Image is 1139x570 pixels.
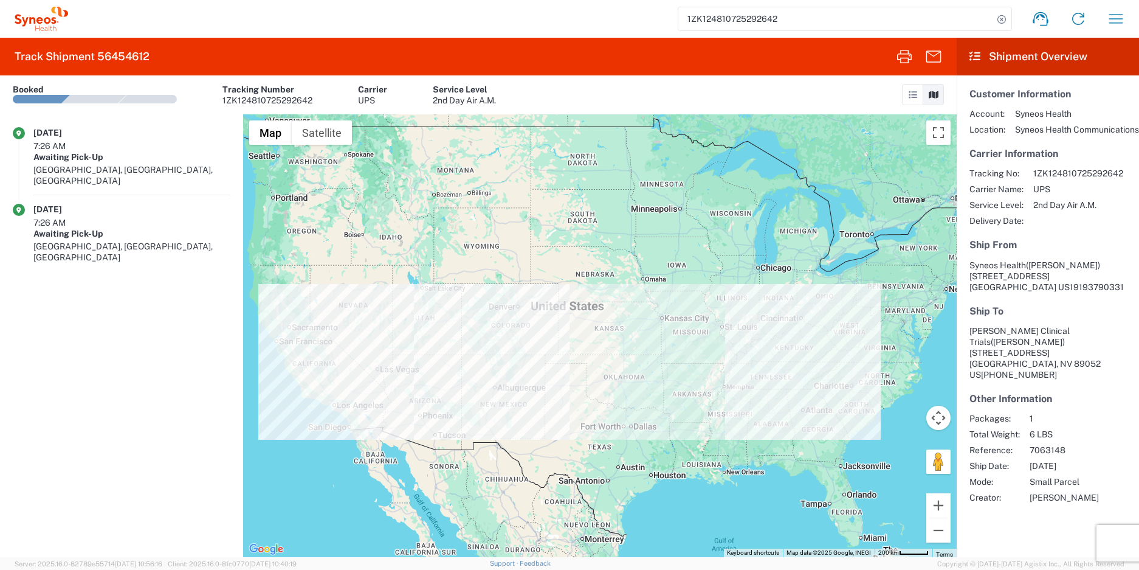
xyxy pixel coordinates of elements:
[1030,445,1099,456] span: 7063148
[969,413,1020,424] span: Packages:
[33,217,94,228] div: 7:26 AM
[969,476,1020,487] span: Mode:
[115,560,162,568] span: [DATE] 10:56:16
[1030,413,1099,424] span: 1
[249,120,292,145] button: Show street map
[926,518,951,543] button: Zoom out
[878,549,899,556] span: 200 km
[1033,168,1123,179] span: 1ZK124810725292642
[926,450,951,474] button: Drag Pegman onto the map to open Street View
[168,560,297,568] span: Client: 2025.16.0-8fc0770
[33,151,230,162] div: Awaiting Pick-Up
[490,560,520,567] a: Support
[969,168,1024,179] span: Tracking No:
[33,228,230,239] div: Awaiting Pick-Up
[678,7,993,30] input: Shipment, tracking or reference number
[15,49,150,64] h2: Track Shipment 56454612
[969,429,1020,440] span: Total Weight:
[926,120,951,145] button: Toggle fullscreen view
[1030,461,1099,471] span: [DATE]
[875,549,932,557] button: Map Scale: 200 km per 45 pixels
[358,95,387,106] div: UPS
[433,84,496,95] div: Service Level
[991,337,1065,347] span: ([PERSON_NAME])
[969,461,1020,471] span: Ship Date:
[246,541,286,557] a: Open this area in Google Maps (opens a new window)
[981,370,1057,380] span: [PHONE_NUMBER]
[1030,492,1099,503] span: [PERSON_NAME]
[249,560,297,568] span: [DATE] 10:40:19
[969,393,1126,405] h5: Other Information
[969,108,1005,119] span: Account:
[969,271,1050,281] span: [STREET_ADDRESS]
[969,260,1126,293] address: [GEOGRAPHIC_DATA] US
[292,120,352,145] button: Show satellite imagery
[969,260,1026,270] span: Syneos Health
[13,84,44,95] div: Booked
[969,239,1126,251] h5: Ship From
[969,326,1070,358] span: [PERSON_NAME] Clinical Trials [STREET_ADDRESS]
[222,95,312,106] div: 1ZK124810725292642
[1030,476,1099,487] span: Small Parcel
[937,558,1124,569] span: Copyright © [DATE]-[DATE] Agistix Inc., All Rights Reserved
[969,445,1020,456] span: Reference:
[969,492,1020,503] span: Creator:
[936,551,953,558] a: Terms
[969,124,1005,135] span: Location:
[222,84,312,95] div: Tracking Number
[969,88,1126,100] h5: Customer Information
[969,305,1126,317] h5: Ship To
[1026,260,1100,270] span: ([PERSON_NAME])
[33,164,230,186] div: [GEOGRAPHIC_DATA], [GEOGRAPHIC_DATA], [GEOGRAPHIC_DATA]
[33,204,94,215] div: [DATE]
[433,95,496,106] div: 2nd Day Air A.M.
[358,84,387,95] div: Carrier
[969,215,1024,226] span: Delivery Date:
[1030,429,1099,440] span: 6 LBS
[1070,282,1124,292] span: 19193790331
[786,549,871,556] span: Map data ©2025 Google, INEGI
[33,127,94,138] div: [DATE]
[520,560,551,567] a: Feedback
[957,38,1139,75] header: Shipment Overview
[1033,184,1123,195] span: UPS
[926,493,951,518] button: Zoom in
[1033,200,1123,210] span: 2nd Day Air A.M.
[33,241,230,263] div: [GEOGRAPHIC_DATA], [GEOGRAPHIC_DATA], [GEOGRAPHIC_DATA]
[15,560,162,568] span: Server: 2025.16.0-82789e55714
[926,406,951,430] button: Map camera controls
[969,325,1126,380] address: [GEOGRAPHIC_DATA], NV 89052 US
[969,148,1126,159] h5: Carrier Information
[969,200,1024,210] span: Service Level:
[969,184,1024,195] span: Carrier Name:
[33,141,94,151] div: 7:26 AM
[727,549,779,557] button: Keyboard shortcuts
[246,541,286,557] img: Google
